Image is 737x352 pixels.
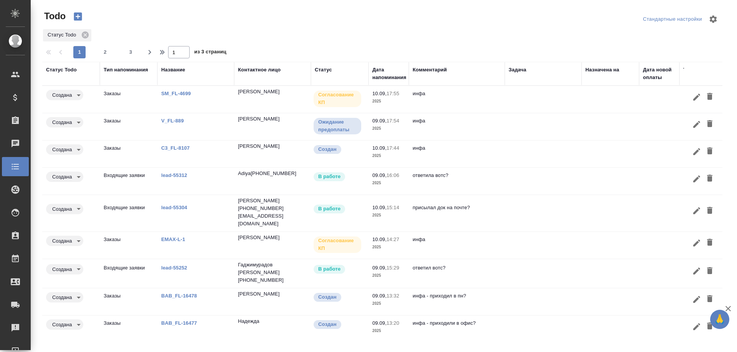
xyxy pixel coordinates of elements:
[703,204,716,218] button: Удалить
[46,172,83,182] div: Создана
[643,66,676,81] div: Дата новой оплаты
[238,170,251,177] p: Adiya
[413,264,501,272] p: ответил вотс?
[100,260,157,287] td: Входящие заявки
[703,264,716,278] button: Удалить
[251,170,296,177] div: Click to copy
[161,172,187,178] a: lead-55312
[238,88,280,96] div: Click to copy
[315,66,332,74] div: Статус
[703,90,716,104] button: Удалить
[372,300,405,307] p: 2025
[238,197,280,205] div: Click to copy
[703,319,716,334] button: Удалить
[238,115,280,123] div: Click to copy
[100,316,157,342] td: Заказы
[194,47,226,58] span: из 3 страниц
[713,311,726,327] span: 🙏
[125,48,137,56] span: 3
[372,320,387,326] p: 09.09,
[690,90,703,104] button: Редактировать
[100,140,157,167] td: Заказы
[372,152,405,160] p: 2025
[46,144,83,155] div: Создана
[238,317,259,325] div: Click to copy
[703,172,716,186] button: Удалить
[238,142,307,150] div: Ксения
[372,66,406,81] div: Дата напоминания
[690,319,703,334] button: Редактировать
[100,232,157,259] td: Заказы
[372,205,387,210] p: 10.09,
[372,293,387,299] p: 09.09,
[387,320,399,326] p: 13:20
[46,117,83,127] div: Создана
[238,115,307,123] div: Dmitry V
[413,236,501,243] p: инфа
[387,205,399,210] p: 15:14
[238,234,307,241] div: Вероника Топоркова
[238,66,281,74] div: Контактное лицо
[387,145,399,151] p: 17:44
[104,66,148,74] div: Тип напоминания
[372,125,405,132] p: 2025
[238,234,280,241] p: [PERSON_NAME]
[318,293,337,301] p: Создан
[387,172,399,178] p: 16:06
[161,66,185,74] div: Название
[387,91,399,96] p: 17:55
[238,234,280,241] div: Click to copy
[238,276,284,284] p: [PHONE_NUMBER]
[318,321,337,328] p: Создан
[372,327,405,335] p: 2025
[100,200,157,227] td: Входящие заявки
[125,46,137,58] button: 3
[683,66,694,74] div: Тэги
[46,204,83,214] div: Создана
[50,238,74,244] button: Создана
[318,237,357,252] p: Согласование КП
[48,31,79,39] p: Статус Todo
[46,90,83,100] div: Создана
[387,293,399,299] p: 13:32
[318,205,340,213] p: В работе
[100,288,157,315] td: Заказы
[161,320,197,326] a: BAB_FL-16477
[413,172,501,179] p: ответила вотс?
[161,145,190,151] a: C3_FL-8107
[238,170,251,177] div: Click to copy
[50,146,74,153] button: Создана
[372,118,387,124] p: 09.09,
[318,118,357,134] p: Ожидание предоплаты
[238,261,307,276] div: Click to copy
[161,293,197,299] a: BAB_FL-16478
[372,145,387,151] p: 10.09,
[690,236,703,250] button: Редактировать
[251,170,296,177] p: [PHONE_NUMBER]
[50,294,74,301] button: Создана
[238,276,284,284] div: Click to copy
[318,265,340,273] p: В работе
[387,236,399,242] p: 14:27
[372,172,387,178] p: 09.09,
[238,142,280,150] div: Click to copy
[387,118,399,124] p: 17:54
[238,290,280,298] div: Click to copy
[413,204,501,212] p: присылал док на почте?
[161,91,191,96] a: SM_FL-4699
[50,321,74,328] button: Создана
[318,173,340,180] p: В работе
[161,236,185,242] a: EMAX-L-1
[238,205,284,212] p: [PHONE_NUMBER]
[710,310,729,329] button: 🙏
[703,236,716,250] button: Удалить
[238,88,280,96] p: [PERSON_NAME]
[372,179,405,187] p: 2025
[42,10,66,22] span: Todo
[238,197,307,228] div: Кузин Никита Михайлович, +79037361245, kuzinnm@gmail.com
[318,145,337,153] p: Создан
[238,290,307,298] div: Петр
[690,117,703,131] button: Редактировать
[50,174,74,180] button: Создана
[413,66,447,74] div: Комментарий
